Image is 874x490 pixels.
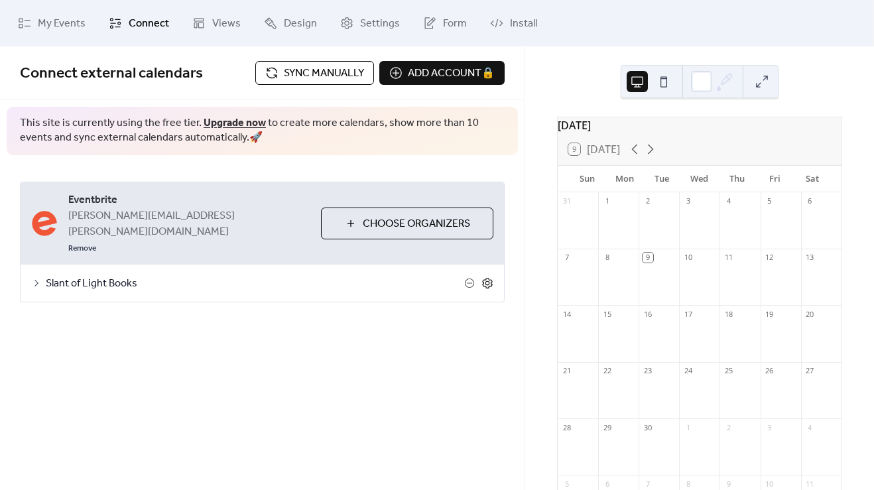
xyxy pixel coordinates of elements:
div: Wed [681,166,719,192]
div: 27 [805,366,815,376]
span: Remove [68,243,96,254]
div: 14 [562,309,572,319]
span: Slant of Light Books [46,276,464,292]
div: Thu [718,166,756,192]
span: This site is currently using the free tier. to create more calendars, show more than 10 events an... [20,116,505,146]
div: 8 [602,253,612,263]
div: Tue [643,166,681,192]
a: Settings [330,5,410,41]
a: Design [254,5,327,41]
span: Views [212,16,241,32]
div: 11 [805,479,815,489]
div: 7 [643,479,653,489]
div: 6 [602,479,612,489]
span: Connect external calendars [20,59,203,88]
div: 17 [683,309,693,319]
span: Eventbrite [68,192,310,208]
div: Sat [793,166,831,192]
div: 9 [723,479,733,489]
div: 11 [723,253,733,263]
div: Fri [756,166,794,192]
div: 31 [562,196,572,206]
img: eventbrite [31,210,58,237]
span: Choose Organizers [363,216,470,232]
div: 4 [723,196,733,206]
span: Design [284,16,317,32]
a: Install [480,5,547,41]
div: 21 [562,366,572,376]
div: 8 [683,479,693,489]
div: 18 [723,309,733,319]
a: Form [413,5,477,41]
div: 29 [602,422,612,432]
span: My Events [38,16,86,32]
span: Settings [360,16,400,32]
div: 1 [602,196,612,206]
div: 7 [562,253,572,263]
div: 2 [723,422,733,432]
div: 4 [805,422,815,432]
div: 6 [805,196,815,206]
div: 23 [643,366,653,376]
div: 25 [723,366,733,376]
a: Views [182,5,251,41]
div: 10 [683,253,693,263]
div: 13 [805,253,815,263]
div: 5 [765,196,775,206]
span: Sync manually [284,66,364,82]
span: Form [443,16,467,32]
div: 12 [765,253,775,263]
a: Connect [99,5,179,41]
button: Sync manually [255,61,374,85]
span: [PERSON_NAME][EMAIL_ADDRESS][PERSON_NAME][DOMAIN_NAME] [68,208,310,240]
div: 1 [683,422,693,432]
div: 28 [562,422,572,432]
span: Install [510,16,537,32]
div: 3 [765,422,775,432]
div: 24 [683,366,693,376]
div: 2 [643,196,653,206]
div: 5 [562,479,572,489]
div: 20 [805,309,815,319]
div: 16 [643,309,653,319]
a: My Events [8,5,95,41]
div: [DATE] [558,117,842,133]
div: Mon [605,166,643,192]
span: Connect [129,16,169,32]
a: Upgrade now [204,113,266,133]
div: 19 [765,309,775,319]
div: 22 [602,366,612,376]
div: 3 [683,196,693,206]
div: 30 [643,422,653,432]
div: 10 [765,479,775,489]
div: 15 [602,309,612,319]
div: 9 [643,253,653,263]
button: Choose Organizers [321,208,493,239]
div: Sun [568,166,606,192]
div: 26 [765,366,775,376]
